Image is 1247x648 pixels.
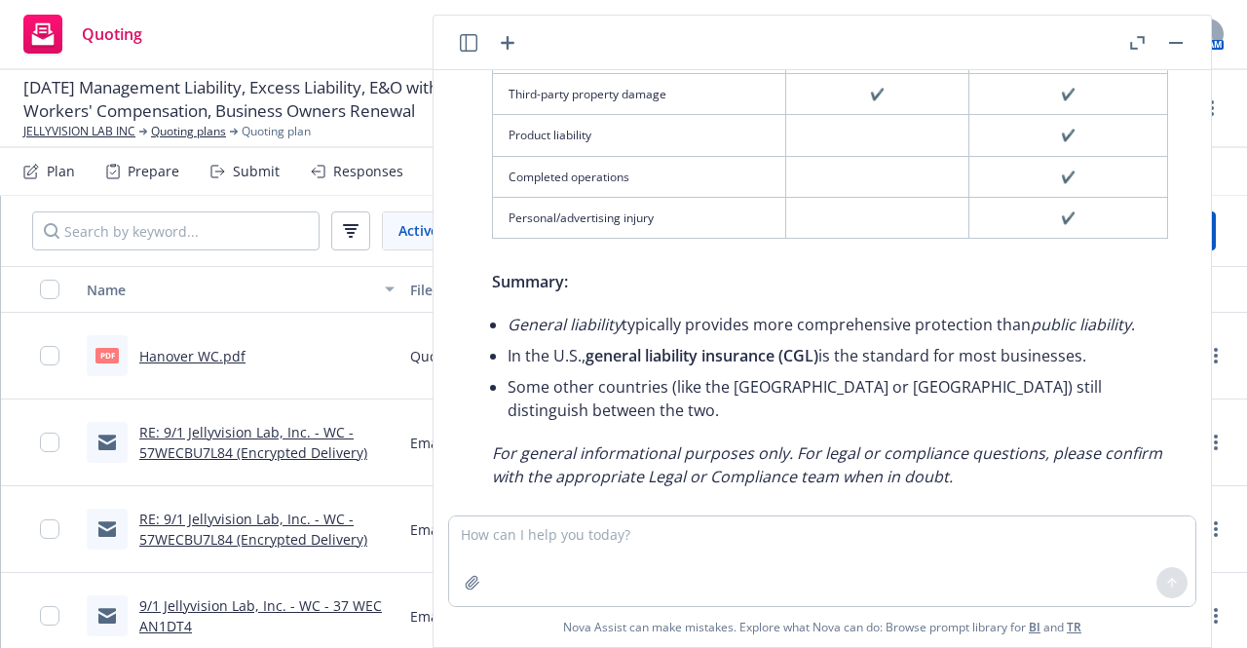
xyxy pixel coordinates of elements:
[410,280,560,300] div: File type
[1204,517,1228,541] a: more
[410,519,446,540] span: Email
[16,7,150,61] a: Quoting
[1200,96,1224,120] a: more
[139,423,367,462] a: RE: 9/1 Jellyvision Lab, Inc. - WC - 57WECBU7L84 (Encrypted Delivery)
[492,271,568,292] span: Summary:
[586,345,818,366] span: general liability insurance (CGL)
[79,266,402,313] button: Name
[402,266,589,313] button: File type
[785,74,968,115] td: ✔️
[333,164,403,179] div: Responses
[493,197,786,238] td: Personal/advertising injury
[1204,604,1228,628] a: more
[968,197,1167,238] td: ✔️
[398,220,438,241] span: Active
[23,76,526,123] span: [DATE] Management Liability, Excess Liability, E&O with Cyber, Workers' Compensation, Business Ow...
[968,74,1167,115] td: ✔️
[95,348,119,362] span: pdf
[968,156,1167,197] td: ✔️
[23,123,135,140] a: JELLYVISION LAB INC
[410,346,450,366] span: Quote
[968,115,1167,156] td: ✔️
[492,442,1162,487] em: For general informational purposes only. For legal or compliance questions, please confirm with t...
[1031,314,1131,335] em: public liability
[410,606,446,627] span: Email
[139,347,246,365] a: Hanover WC.pdf
[508,371,1168,426] li: Some other countries (like the [GEOGRAPHIC_DATA] or [GEOGRAPHIC_DATA]) still distinguish between ...
[139,510,367,549] a: RE: 9/1 Jellyvision Lab, Inc. - WC - 57WECBU7L84 (Encrypted Delivery)
[139,596,382,635] a: 9/1 Jellyvision Lab, Inc. - WC - 37 WEC AN1DT4
[40,280,59,299] input: Select all
[493,115,786,156] td: Product liability
[151,123,226,140] a: Quoting plans
[1204,431,1228,454] a: more
[493,156,786,197] td: Completed operations
[40,346,59,365] input: Toggle Row Selected
[87,280,373,300] div: Name
[40,606,59,626] input: Toggle Row Selected
[233,164,280,179] div: Submit
[47,164,75,179] div: Plan
[410,433,446,453] span: Email
[563,607,1081,647] span: Nova Assist can make mistakes. Explore what Nova can do: Browse prompt library for and
[508,340,1168,371] li: In the U.S., is the standard for most businesses.
[40,519,59,539] input: Toggle Row Selected
[82,26,142,42] span: Quoting
[1029,619,1040,635] a: BI
[1067,619,1081,635] a: TR
[128,164,179,179] div: Prepare
[493,74,786,115] td: Third-party property damage
[242,123,311,140] span: Quoting plan
[1204,344,1228,367] a: more
[40,433,59,452] input: Toggle Row Selected
[32,211,320,250] input: Search by keyword...
[508,314,622,335] em: General liability
[508,309,1168,340] li: typically provides more comprehensive protection than .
